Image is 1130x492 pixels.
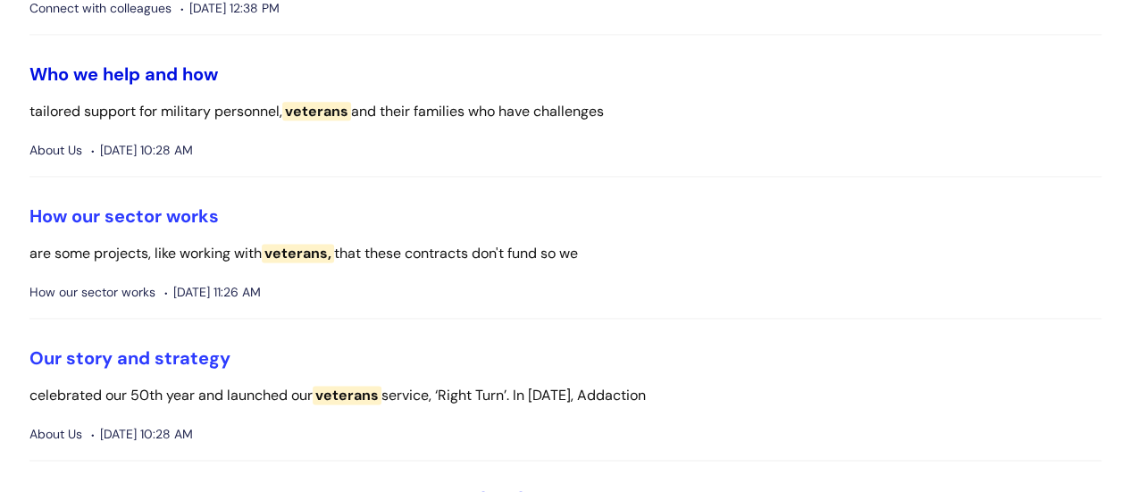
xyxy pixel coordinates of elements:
[29,241,1101,267] p: are some projects, like working with that these contracts don't fund so we
[29,204,219,228] a: How our sector works
[29,281,155,304] span: How our sector works
[29,139,82,162] span: About Us
[313,386,381,404] span: veterans
[91,139,193,162] span: [DATE] 10:28 AM
[29,383,1101,409] p: celebrated our 50th year and launched our service, ‘Right Turn’. In [DATE], Addaction
[29,99,1101,125] p: tailored support for military personnel, and their families who have challenges
[29,346,230,370] a: Our story and strategy
[91,423,193,446] span: [DATE] 10:28 AM
[29,423,82,446] span: About Us
[262,244,334,263] span: veterans,
[29,63,218,86] a: Who we help and how
[164,281,261,304] span: [DATE] 11:26 AM
[282,102,351,121] span: veterans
